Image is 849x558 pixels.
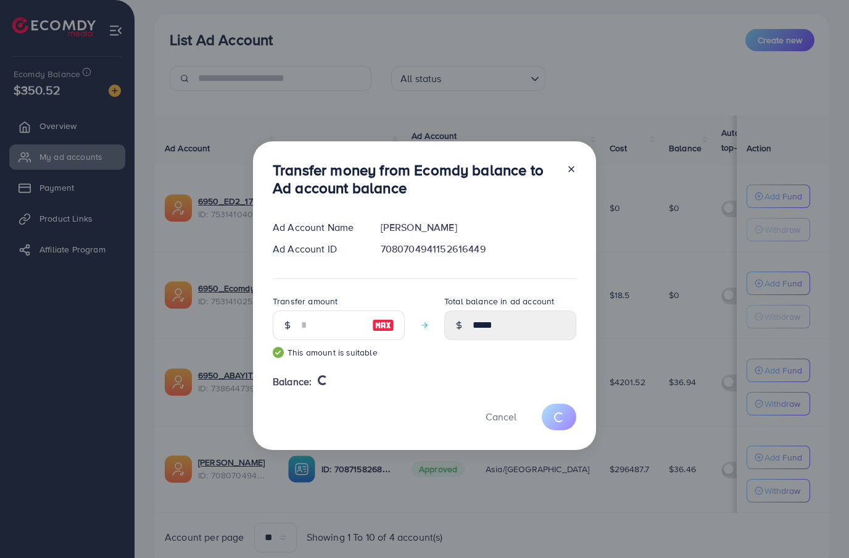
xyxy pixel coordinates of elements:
[273,347,284,358] img: guide
[263,242,371,256] div: Ad Account ID
[371,242,586,256] div: 7080704941152616449
[273,346,405,359] small: This amount is suitable
[797,502,840,549] iframe: Chat
[444,295,554,307] label: Total balance in ad account
[273,295,338,307] label: Transfer amount
[273,375,312,389] span: Balance:
[263,220,371,235] div: Ad Account Name
[273,161,557,197] h3: Transfer money from Ecomdy balance to Ad account balance
[486,410,516,423] span: Cancel
[470,404,532,430] button: Cancel
[371,220,586,235] div: [PERSON_NAME]
[372,318,394,333] img: image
